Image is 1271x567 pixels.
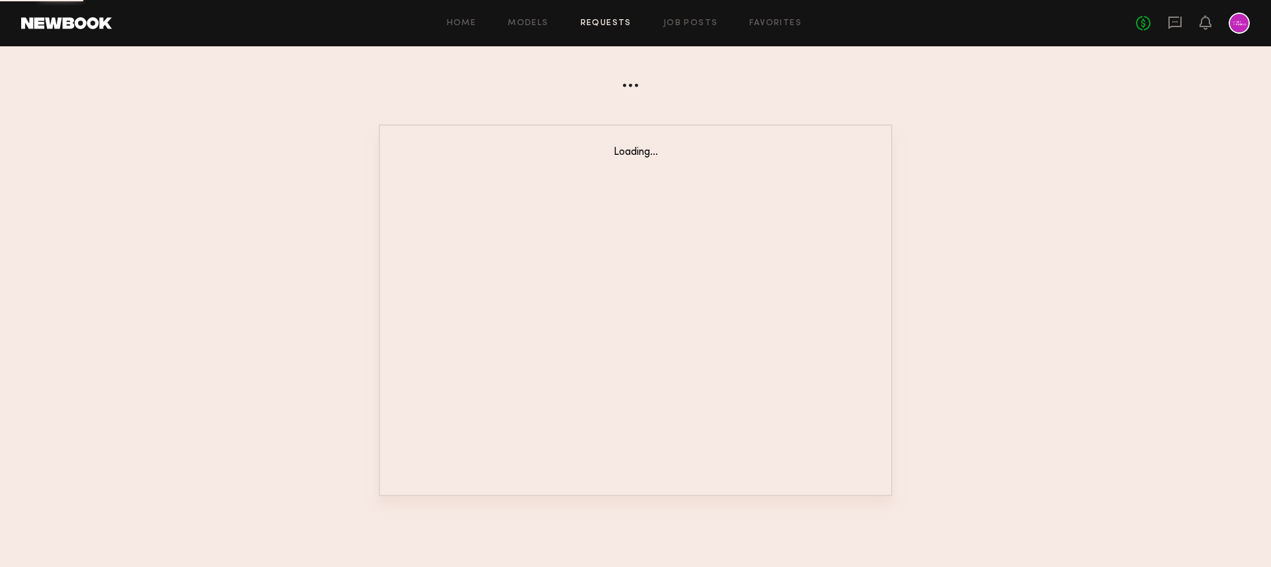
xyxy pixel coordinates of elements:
[406,147,865,158] div: Loading...
[508,19,548,28] a: Models
[749,19,802,28] a: Favorites
[447,19,477,28] a: Home
[581,19,632,28] a: Requests
[663,19,718,28] a: Job Posts
[379,57,892,93] div: ...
